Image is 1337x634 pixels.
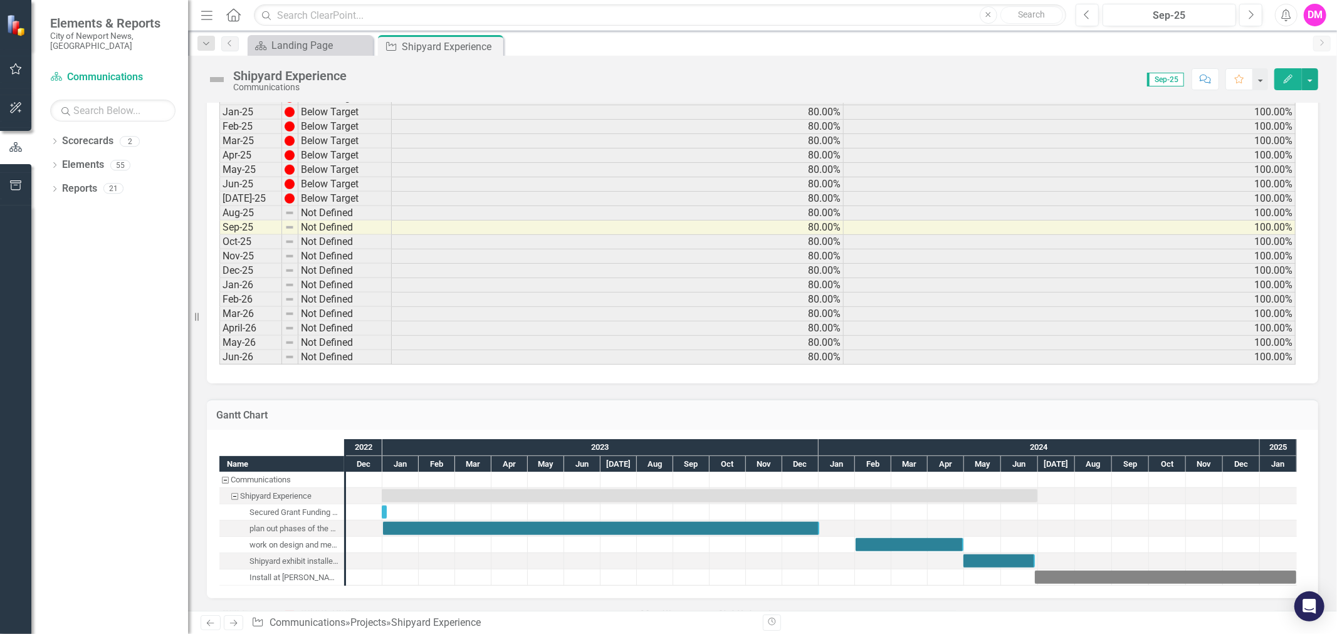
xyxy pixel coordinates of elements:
button: Sep-25 [1103,4,1236,26]
td: Jan-26 [219,278,282,293]
td: 100.00% [844,120,1296,134]
td: April-26 [219,321,282,336]
div: Landing Page [271,38,370,53]
a: Communications [270,616,345,628]
td: 80.00% [392,336,844,350]
div: Communications [231,472,291,488]
div: Mar [891,456,928,472]
img: 8DAGhfEEPCf229AAAAAElFTkSuQmCC [285,309,295,319]
div: » » [251,616,753,630]
td: 80.00% [392,293,844,307]
td: 100.00% [844,177,1296,192]
div: Shipyard Experience [240,488,312,504]
span: Search [1018,9,1045,19]
a: Scorecards [62,134,113,148]
td: 80.00% [392,249,844,264]
img: 8DAGhfEEPCf229AAAAAElFTkSuQmCC [285,222,295,232]
div: Jun [564,456,600,472]
td: Below Target [298,177,392,192]
div: Task: Start date: 2023-01-01 End date: 2024-01-01 [219,521,344,537]
td: Not Defined [298,321,392,336]
div: Task: Start date: 2022-12-31 End date: 2024-06-30 [382,489,1037,502]
div: Jul [600,456,637,472]
td: 100.00% [844,206,1296,221]
td: 80.00% [392,148,844,163]
td: Aug-25 [219,206,282,221]
div: 2024 [819,439,1260,455]
div: Jan [382,456,419,472]
a: Projects [350,616,386,628]
span: Elements & Reports [50,16,176,31]
td: 80.00% [392,264,844,278]
td: 100.00% [844,221,1296,235]
td: May-26 [219,336,282,350]
div: Shipyard Experience [402,39,500,55]
td: 80.00% [392,321,844,336]
td: 100.00% [844,192,1296,206]
div: Task: Communications Start date: 2022-12-31 End date: 2023-01-01 [219,472,344,488]
img: wEHC9uTntH0ugAAAABJRU5ErkJggg== [285,165,295,175]
div: work on design and messaging with vendor [249,537,340,553]
img: 8DAGhfEEPCf229AAAAAElFTkSuQmCC [285,251,295,261]
div: Sep-25 [1107,8,1232,23]
div: Task: Start date: 2024-04-30 End date: 2024-06-28 [963,554,1035,568]
td: 100.00% [844,163,1296,177]
td: Not Defined [298,307,392,321]
td: Not Defined [298,264,392,278]
td: Nov-25 [219,249,282,264]
div: Oct [1149,456,1186,472]
img: 8DAGhfEEPCf229AAAAAElFTkSuQmCC [285,294,295,304]
td: Not Defined [298,206,392,221]
div: Task: Start date: 2022-12-31 End date: 2024-06-30 [219,488,344,504]
img: 8DAGhfEEPCf229AAAAAElFTkSuQmCC [285,208,295,218]
div: Mar [455,456,491,472]
td: 100.00% [844,134,1296,148]
h3: Gantt Chart [216,410,1309,421]
a: Reports [62,182,97,196]
div: Task: Start date: 2023-01-01 End date: 2024-01-01 [383,522,819,535]
td: 80.00% [392,235,844,249]
div: Sep [673,456,710,472]
td: 80.00% [392,350,844,365]
img: 8DAGhfEEPCf229AAAAAElFTkSuQmCC [285,280,295,290]
a: Elements [62,158,104,172]
input: Search ClearPoint... [254,4,1066,26]
div: 55 [110,160,130,170]
td: Not Defined [298,221,392,235]
div: Dec [346,456,382,472]
td: Not Defined [298,336,392,350]
td: Below Target [298,105,392,120]
img: wEHC9uTntH0ugAAAABJRU5ErkJggg== [285,107,295,117]
button: Search [1000,6,1063,24]
div: Task: Start date: 2024-02-01 End date: 2024-04-30 [219,537,344,553]
td: 80.00% [392,221,844,235]
td: Not Defined [298,278,392,293]
td: 80.00% [392,134,844,148]
td: 80.00% [392,192,844,206]
div: Communications [233,83,347,92]
td: 80.00% [392,163,844,177]
td: 100.00% [844,249,1296,264]
img: wEHC9uTntH0ugAAAABJRU5ErkJggg== [285,150,295,160]
div: 21 [103,184,123,194]
td: 100.00% [844,105,1296,120]
img: Not Defined [207,70,227,90]
div: Task: Start date: 2024-04-30 End date: 2024-06-28 [219,553,344,569]
input: Search Below... [50,100,176,122]
span: Sep-25 [1147,73,1184,86]
div: Feb [419,456,455,472]
td: Below Target [298,148,392,163]
div: Task: Start date: 2024-02-01 End date: 2024-04-30 [856,538,963,551]
div: Dec [782,456,819,472]
img: 8DAGhfEEPCf229AAAAAElFTkSuQmCC [285,237,295,247]
td: Below Target [298,163,392,177]
td: 80.00% [392,120,844,134]
td: 100.00% [844,293,1296,307]
img: wEHC9uTntH0ugAAAABJRU5ErkJggg== [285,136,295,146]
div: Aug [1075,456,1112,472]
div: Dec [1223,456,1260,472]
div: plan out phases of the Shipyard experience [219,521,344,537]
td: Below Target [298,134,392,148]
td: Oct-25 [219,235,282,249]
small: City of Newport News, [GEOGRAPHIC_DATA] [50,31,176,51]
